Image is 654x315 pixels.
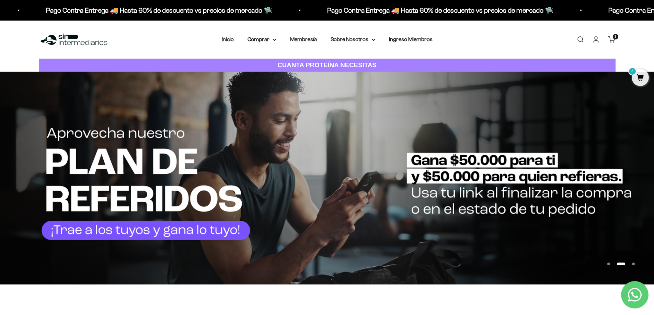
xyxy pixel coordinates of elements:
summary: Comprar [248,35,276,44]
p: Pago Contra Entrega 🚚 Hasta 60% de descuento vs precios de mercado 🛸 [44,5,270,16]
span: 3 [615,35,616,38]
summary: Sobre Nosotros [331,35,375,44]
p: Pago Contra Entrega 🚚 Hasta 60% de descuento vs precios de mercado 🛸 [325,5,551,16]
a: Inicio [222,36,234,42]
a: CUANTA PROTEÍNA NECESITAS [39,59,616,72]
a: Ingreso Miembros [389,36,433,42]
a: Membresía [290,36,317,42]
a: 3 [632,74,649,82]
mark: 3 [628,67,636,75]
strong: CUANTA PROTEÍNA NECESITAS [277,61,377,69]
